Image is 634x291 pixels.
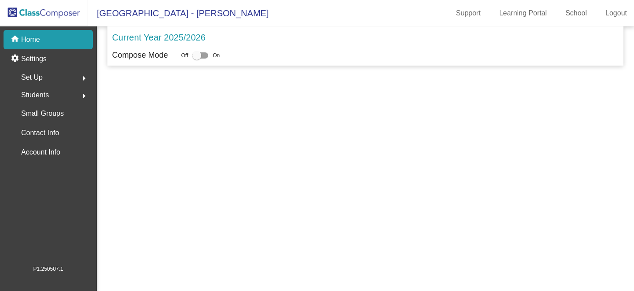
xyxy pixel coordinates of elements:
mat-icon: home [11,34,21,45]
span: [GEOGRAPHIC_DATA] - [PERSON_NAME] [88,6,269,20]
p: Settings [21,54,47,64]
span: On [213,52,220,59]
a: School [558,6,594,20]
p: Small Groups [21,107,64,120]
mat-icon: settings [11,54,21,64]
p: Current Year 2025/2026 [112,31,205,44]
a: Learning Portal [492,6,554,20]
p: Account Info [21,146,60,158]
span: Set Up [21,71,43,84]
mat-icon: arrow_right [79,73,89,84]
p: Contact Info [21,127,59,139]
a: Support [449,6,488,20]
span: Students [21,89,49,101]
mat-icon: arrow_right [79,91,89,101]
p: Home [21,34,40,45]
a: Logout [598,6,634,20]
p: Compose Mode [112,49,168,61]
span: Off [181,52,188,59]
